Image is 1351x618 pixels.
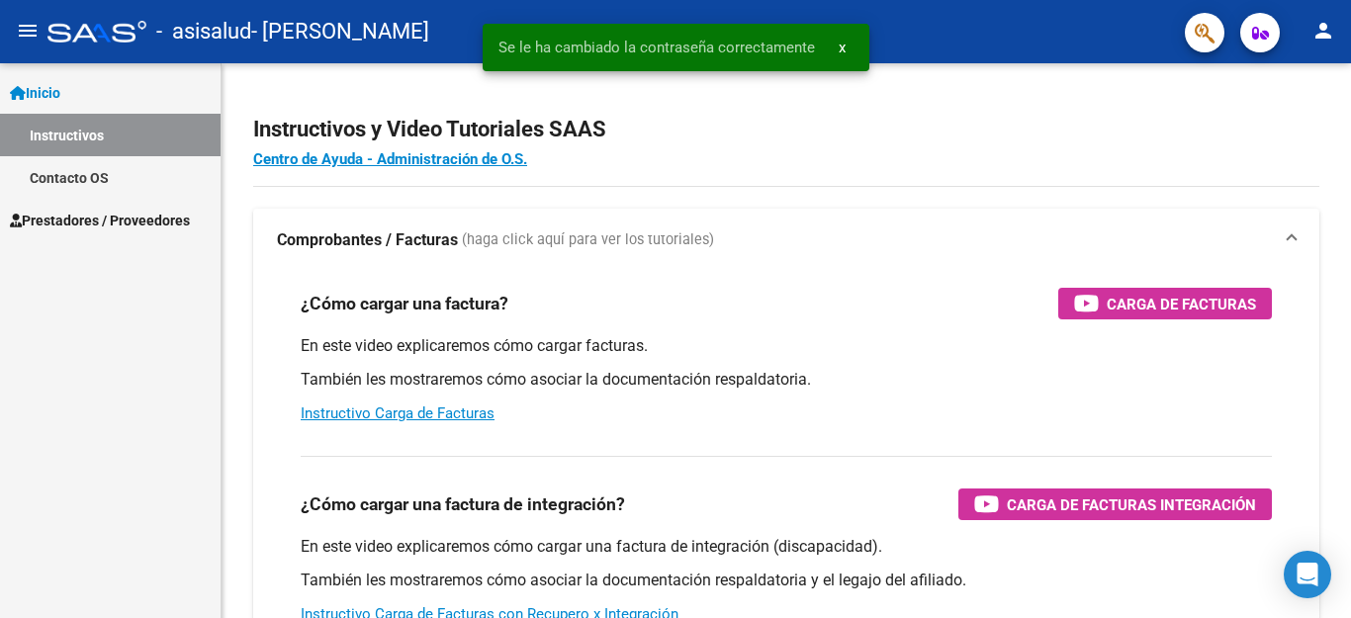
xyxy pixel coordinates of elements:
[301,369,1272,391] p: También les mostraremos cómo asociar la documentación respaldatoria.
[16,19,40,43] mat-icon: menu
[301,335,1272,357] p: En este video explicaremos cómo cargar facturas.
[253,150,527,168] a: Centro de Ayuda - Administración de O.S.
[839,39,846,56] span: x
[301,490,625,518] h3: ¿Cómo cargar una factura de integración?
[1007,492,1256,517] span: Carga de Facturas Integración
[156,10,251,53] span: - asisalud
[10,210,190,231] span: Prestadores / Proveedores
[251,10,429,53] span: - [PERSON_NAME]
[301,570,1272,591] p: También les mostraremos cómo asociar la documentación respaldatoria y el legajo del afiliado.
[1311,19,1335,43] mat-icon: person
[462,229,714,251] span: (haga click aquí para ver los tutoriales)
[498,38,815,57] span: Se le ha cambiado la contraseña correctamente
[1058,288,1272,319] button: Carga de Facturas
[10,82,60,104] span: Inicio
[823,30,861,65] button: x
[301,404,495,422] a: Instructivo Carga de Facturas
[301,290,508,317] h3: ¿Cómo cargar una factura?
[253,111,1319,148] h2: Instructivos y Video Tutoriales SAAS
[253,209,1319,272] mat-expansion-panel-header: Comprobantes / Facturas (haga click aquí para ver los tutoriales)
[301,536,1272,558] p: En este video explicaremos cómo cargar una factura de integración (discapacidad).
[277,229,458,251] strong: Comprobantes / Facturas
[958,488,1272,520] button: Carga de Facturas Integración
[1107,292,1256,316] span: Carga de Facturas
[1284,551,1331,598] div: Open Intercom Messenger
